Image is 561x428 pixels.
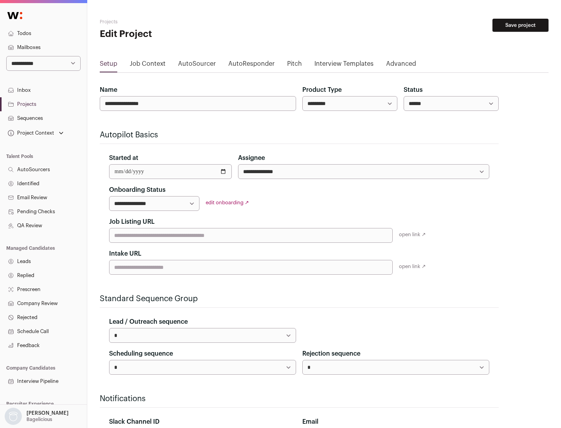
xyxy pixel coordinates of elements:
[302,85,342,95] label: Product Type
[109,249,141,258] label: Intake URL
[287,59,302,72] a: Pitch
[109,417,159,426] label: Slack Channel ID
[100,293,499,304] h2: Standard Sequence Group
[302,417,489,426] div: Email
[238,153,265,163] label: Assignee
[178,59,216,72] a: AutoSourcer
[6,128,65,139] button: Open dropdown
[100,19,249,25] h2: Projects
[6,130,54,136] div: Project Context
[26,410,69,416] p: [PERSON_NAME]
[26,416,52,423] p: Bagelicious
[404,85,423,95] label: Status
[492,19,549,32] button: Save project
[100,130,499,140] h2: Autopilot Basics
[314,59,374,72] a: Interview Templates
[109,349,173,358] label: Scheduling sequence
[228,59,275,72] a: AutoResponder
[3,408,70,425] button: Open dropdown
[109,217,155,226] label: Job Listing URL
[100,393,499,404] h2: Notifications
[100,85,117,95] label: Name
[5,408,22,425] img: nopic.png
[100,28,249,40] h1: Edit Project
[3,8,26,23] img: Wellfound
[109,317,188,326] label: Lead / Outreach sequence
[130,59,166,72] a: Job Context
[109,153,138,163] label: Started at
[386,59,416,72] a: Advanced
[302,349,360,358] label: Rejection sequence
[109,185,166,195] label: Onboarding Status
[100,59,117,72] a: Setup
[206,200,249,205] a: edit onboarding ↗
